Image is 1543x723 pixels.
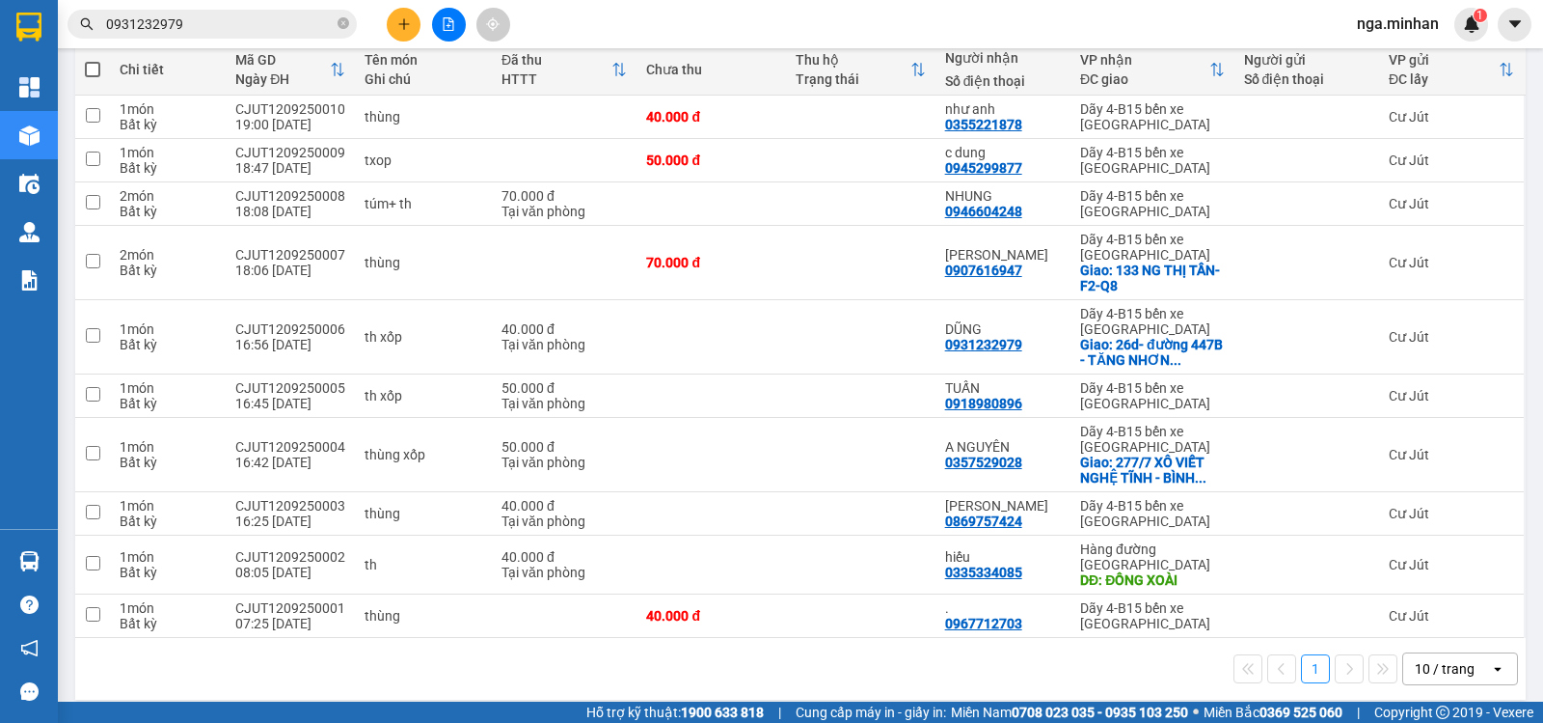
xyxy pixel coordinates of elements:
div: 1 món [120,498,216,514]
div: 1 món [120,380,216,396]
div: c dung [945,145,1061,160]
div: TUẤN [945,380,1061,396]
span: search [80,17,94,31]
div: Bất kỳ [120,337,216,352]
th: Toggle SortBy [1379,44,1524,96]
div: 70.000 đ [646,255,776,270]
div: CJUT1209250006 [235,321,345,337]
div: Cư Jút [1389,196,1514,211]
div: 08:05 [DATE] [235,565,345,580]
div: thùng [365,109,482,125]
div: Ghi chú [365,71,482,87]
div: Bất kỳ [120,396,216,411]
div: Cư Jút [1389,255,1514,270]
span: caret-down [1506,15,1524,33]
div: 2 món [120,188,216,204]
div: Bất kỳ [120,455,216,470]
div: TRẦN ĐÌNH DUY [945,498,1061,514]
div: 40.000 đ [501,498,627,514]
div: Dãy 4-B15 bến xe [GEOGRAPHIC_DATA] [1080,306,1225,337]
div: hiếu [945,549,1061,565]
div: CJUT1209250009 [235,145,345,160]
div: HTTT [501,71,611,87]
div: Dãy 4-B15 bến xe [GEOGRAPHIC_DATA] [1080,424,1225,455]
img: warehouse-icon [19,174,40,194]
img: dashboard-icon [19,77,40,97]
div: Cư Jút [16,16,112,40]
div: Giao: 26d- đường 447B - TĂNG NHƠN PHÚ A - Q9 [1080,337,1225,368]
div: th xốp [365,388,482,403]
div: 40.000 đ [646,608,776,624]
div: Số điện thoại [1244,71,1369,87]
div: CJUT1209250008 [235,188,345,204]
div: 0357529028 [945,455,1022,470]
span: 1 [1476,9,1483,22]
span: ... [1195,470,1206,486]
div: 1 món [120,549,216,565]
div: 18:08 [DATE] [235,204,345,219]
button: aim [476,8,510,42]
div: CJUT1209250005 [235,380,345,396]
div: Dãy 4-B15 bến xe [GEOGRAPHIC_DATA] [1080,101,1225,132]
div: 1 món [120,439,216,455]
div: 70.000 đ [501,188,627,204]
div: Cư Jút [1389,388,1514,403]
div: ĐC lấy [1389,71,1499,87]
span: Miền Nam [951,702,1188,723]
span: Miền Bắc [1204,702,1342,723]
div: Số điện thoại [945,73,1061,89]
span: copyright [1436,706,1449,719]
div: 2 món [120,247,216,263]
div: 16:45 [DATE] [235,396,345,411]
div: Tại văn phòng [501,337,627,352]
div: NHUNG [945,188,1061,204]
svg: open [1490,661,1505,677]
div: Đã thu [501,52,611,68]
div: 50.000 đ [501,380,627,396]
div: Hàng đường [GEOGRAPHIC_DATA] [1080,542,1225,572]
div: 0869757424 [945,514,1022,529]
div: LỆ THỦY [945,247,1061,263]
div: Bất kỳ [120,263,216,278]
div: 1 món [120,600,216,616]
div: 0355221878 [945,117,1022,132]
span: close-circle [338,15,349,34]
div: txop [365,153,482,168]
div: Giao: 277/7 XÔ VIẾT NGHỆ TĨNH - BÌNH THẠNH [1080,455,1225,486]
div: 16:42 [DATE] [235,455,345,470]
button: plus [387,8,420,42]
span: message [20,682,39,701]
div: thùng [365,506,482,521]
div: 0335334085 [945,565,1022,580]
div: Thu hộ [796,52,910,68]
span: Cung cấp máy in - giấy in: [796,702,946,723]
div: như anh [945,101,1061,117]
span: aim [486,17,500,31]
div: Chưa thu [646,62,776,77]
div: Dãy 4-B15 bến xe [GEOGRAPHIC_DATA] [1080,145,1225,176]
div: 10 / trang [1415,659,1475,679]
div: Dãy 4-B15 bến xe [GEOGRAPHIC_DATA] [1080,232,1225,263]
div: Bất kỳ [120,160,216,176]
div: 0907616947 [945,263,1022,278]
div: 50.000 đ [646,153,776,168]
strong: 1900 633 818 [681,705,764,720]
div: 50.000 đ [501,439,627,455]
div: 16:56 [DATE] [235,337,345,352]
div: Bất kỳ [120,565,216,580]
span: file-add [442,17,455,31]
input: Tìm tên, số ĐT hoặc mã đơn [106,14,334,35]
img: warehouse-icon [19,222,40,242]
div: thùng xốp [365,447,482,462]
div: th [365,557,482,572]
th: Toggle SortBy [1070,44,1234,96]
div: 1 món [120,321,216,337]
div: 40.000 đ [501,321,627,337]
img: icon-new-feature [1463,15,1480,33]
strong: 0708 023 035 - 0935 103 250 [1012,705,1188,720]
div: 16:25 [DATE] [235,514,345,529]
span: Gửi: [16,18,46,39]
div: . [945,600,1061,616]
div: Bất kỳ [120,117,216,132]
div: Chi tiết [120,62,216,77]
